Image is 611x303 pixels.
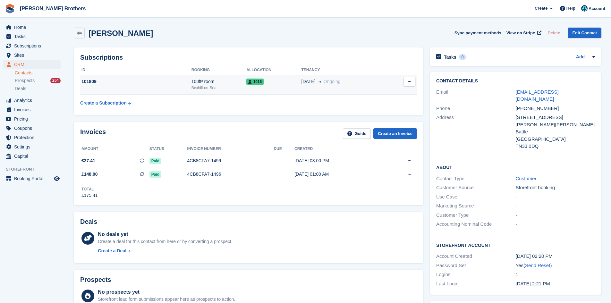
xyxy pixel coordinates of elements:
div: 254 [50,78,61,83]
span: ( ) [523,263,552,268]
a: menu [3,23,61,32]
span: Help [566,5,575,12]
span: Paid [149,158,161,164]
a: Create a Subscription [80,97,131,109]
div: £175.41 [81,192,98,199]
th: Tenancy [301,65,387,75]
span: Invoices [14,105,53,114]
a: [EMAIL_ADDRESS][DOMAIN_NAME] [516,89,559,102]
th: Created [294,144,383,154]
div: Yes [516,262,595,269]
a: Send Reset [525,263,550,268]
span: Prospects [15,78,35,84]
a: menu [3,133,61,142]
div: Password Set [436,262,515,269]
a: Preview store [53,175,61,182]
th: ID [80,65,191,75]
a: menu [3,60,61,69]
div: [PHONE_NUMBER] [516,105,595,112]
div: - [516,221,595,228]
div: No prospects yet [98,288,235,296]
div: [DATE] 03:00 PM [294,157,383,164]
div: [DATE] 02:20 PM [516,253,595,260]
h2: Invoices [80,128,106,139]
span: Subscriptions [14,41,53,50]
span: Pricing [14,114,53,123]
img: stora-icon-8386f47178a22dfd0bd8f6a31ec36ba5ce8667c1dd55bd0f319d3a0aa187defe.svg [5,4,15,13]
h2: Subscriptions [80,54,417,61]
span: Analytics [14,96,53,105]
span: [DATE] [301,78,316,85]
span: Ongoing [324,79,341,84]
div: Use Case [436,193,515,201]
span: Capital [14,152,53,161]
a: menu [3,51,61,60]
h2: [PERSON_NAME] [89,29,153,38]
a: menu [3,96,61,105]
div: Create a deal for this contact from here or by converting a prospect. [98,238,232,245]
time: 2025-08-15 13:21:48 UTC [516,281,550,286]
div: - [516,193,595,201]
div: 101809 [80,78,191,85]
a: Contacts [15,70,61,76]
h2: Prospects [80,276,111,283]
div: Accounting Nominal Code [436,221,515,228]
div: 100ft² room [191,78,247,85]
div: TN33 0DQ [516,143,595,150]
a: menu [3,142,61,151]
div: Customer Source [436,184,515,191]
div: Address [436,114,515,150]
span: Account [589,5,605,12]
div: Logins [436,271,515,278]
h2: Storefront Account [436,242,595,248]
th: Allocation [246,65,301,75]
div: Total [81,186,98,192]
a: View on Stripe [504,28,543,38]
a: menu [3,124,61,133]
span: View on Stripe [506,30,535,36]
span: Storefront [6,166,64,173]
div: 4CB8CFA7-1496 [187,171,274,178]
div: Create a Deal [98,248,126,254]
div: Storefront booking [516,184,595,191]
div: Marketing Source [436,202,515,210]
a: menu [3,105,61,114]
span: Protection [14,133,53,142]
div: Storefront lead form submissions appear here as prospects to action. [98,296,235,303]
a: Add [576,54,585,61]
a: [PERSON_NAME] Brothers [17,3,88,14]
div: Phone [436,105,515,112]
a: Edit Contact [568,28,601,38]
span: Tasks [14,32,53,41]
span: Settings [14,142,53,151]
th: Status [149,144,187,154]
div: [DATE] 01:00 AM [294,171,383,178]
div: [GEOGRAPHIC_DATA] [516,136,595,143]
button: Delete [545,28,563,38]
span: Sites [14,51,53,60]
div: Battle [516,128,595,136]
h2: Tasks [444,54,456,60]
span: Deals [15,86,26,92]
span: £148.00 [81,171,98,178]
a: menu [3,152,61,161]
div: Bexhill-on-Sea [191,85,247,91]
span: Create [535,5,547,12]
span: 1016 [246,79,264,85]
a: Create an Invoice [373,128,417,139]
button: Sync payment methods [454,28,501,38]
span: Booking Portal [14,174,53,183]
div: Customer Type [436,212,515,219]
th: Due [274,144,294,154]
a: Prospects 254 [15,77,61,84]
div: [STREET_ADDRESS][PERSON_NAME][PERSON_NAME] [516,114,595,128]
h2: About [436,164,595,170]
div: - [516,202,595,210]
h2: Deals [80,218,97,225]
span: £27.41 [81,157,95,164]
a: Customer [516,176,537,181]
div: Email [436,88,515,103]
div: Account Created [436,253,515,260]
div: - [516,212,595,219]
a: Create a Deal [98,248,232,254]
